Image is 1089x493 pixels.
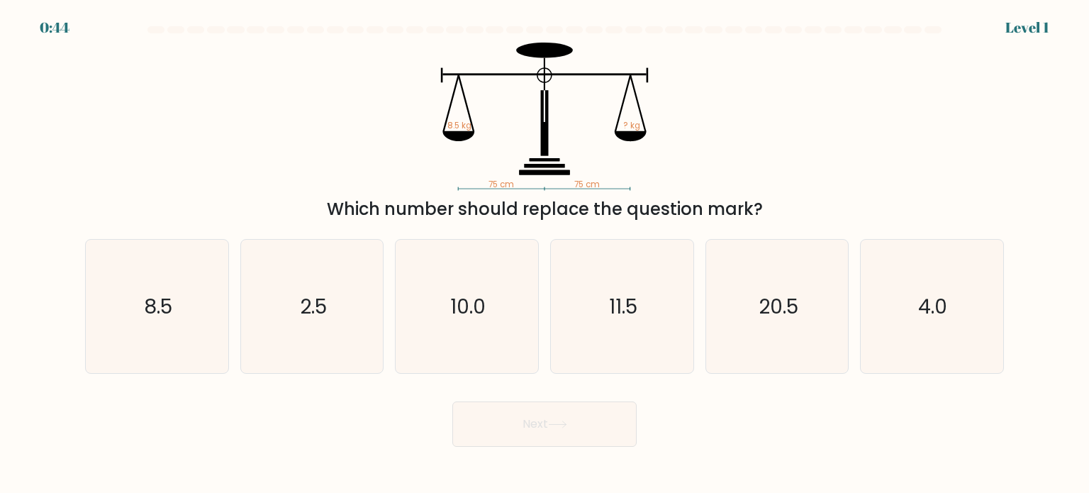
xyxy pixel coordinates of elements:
[609,292,637,320] text: 11.5
[574,179,600,190] tspan: 75 cm
[144,292,172,320] text: 8.5
[1005,17,1049,38] div: Level 1
[452,401,637,447] button: Next
[94,196,995,222] div: Which number should replace the question mark?
[623,120,640,131] tspan: ? kg
[447,120,471,131] tspan: 8.5 kg
[300,292,327,320] text: 2.5
[488,179,514,190] tspan: 75 cm
[759,292,798,320] text: 20.5
[40,17,69,38] div: 0:44
[919,292,948,320] text: 4.0
[451,292,486,320] text: 10.0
